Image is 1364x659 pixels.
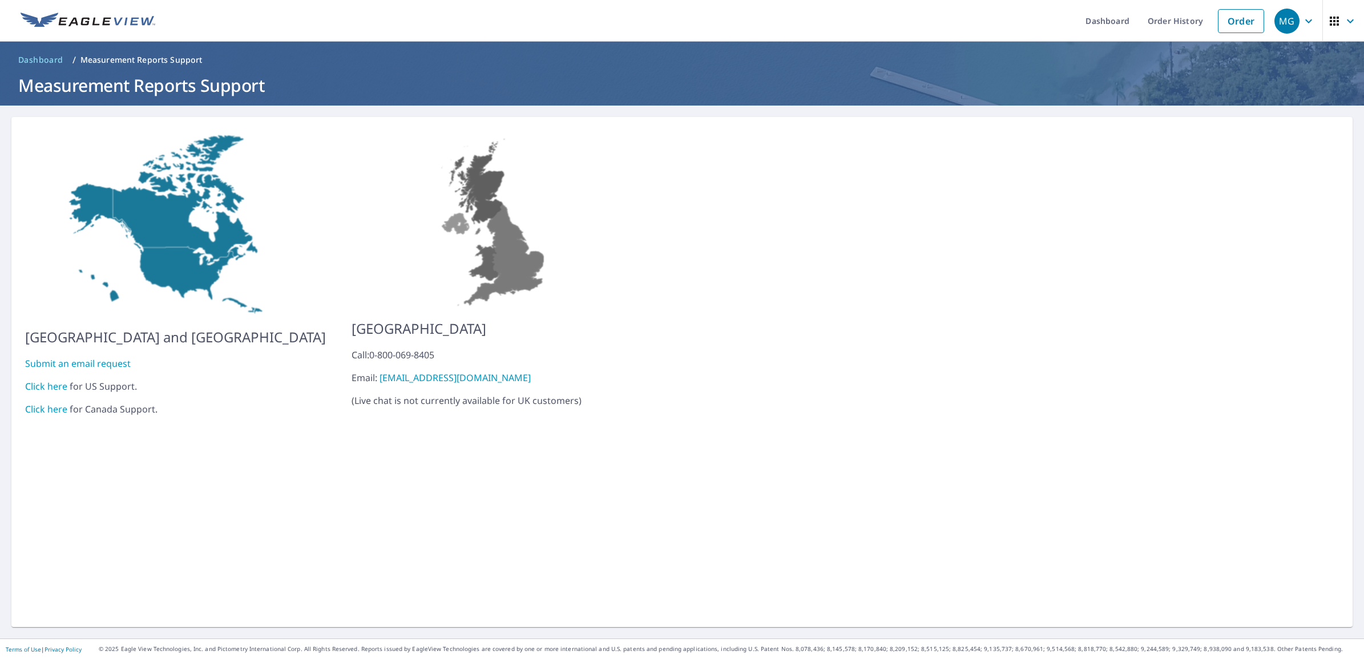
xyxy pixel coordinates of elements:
[80,54,203,66] p: Measurement Reports Support
[352,318,639,339] p: [GEOGRAPHIC_DATA]
[45,645,82,653] a: Privacy Policy
[25,403,67,415] a: Click here
[25,379,326,393] div: for US Support.
[18,54,63,66] span: Dashboard
[380,371,531,384] a: [EMAIL_ADDRESS][DOMAIN_NAME]
[25,402,326,416] div: for Canada Support.
[352,371,639,385] div: Email:
[99,645,1358,653] p: © 2025 Eagle View Technologies, Inc. and Pictometry International Corp. All Rights Reserved. Repo...
[1218,9,1264,33] a: Order
[6,646,82,653] p: |
[352,348,639,362] div: Call: 0-800-069-8405
[14,51,68,69] a: Dashboard
[14,74,1350,97] h1: Measurement Reports Support
[6,645,41,653] a: Terms of Use
[72,53,76,67] li: /
[25,131,326,318] img: US-MAP
[1274,9,1300,34] div: MG
[352,131,639,309] img: US-MAP
[352,348,639,407] p: ( Live chat is not currently available for UK customers )
[25,380,67,393] a: Click here
[25,327,326,347] p: [GEOGRAPHIC_DATA] and [GEOGRAPHIC_DATA]
[14,51,1350,69] nav: breadcrumb
[25,357,131,370] a: Submit an email request
[21,13,155,30] img: EV Logo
